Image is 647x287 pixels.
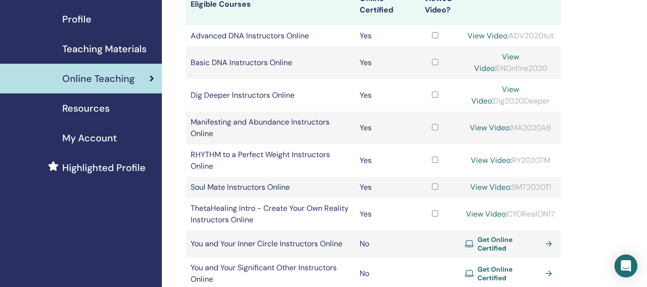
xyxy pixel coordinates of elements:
a: Get Online Certified [465,265,556,282]
a: View Video: [470,123,511,133]
span: Get Online Certified [477,265,542,282]
span: Online Teaching [62,71,135,86]
div: Dig2020Deeper [465,84,556,107]
a: Get Online Certified [465,235,556,253]
td: Yes [355,46,410,79]
div: MA2020AB [465,122,556,134]
td: No [355,230,410,257]
td: RHYTHM to a Perfect Weight Instructors Online [186,144,355,177]
span: Get Online Certified [477,235,542,253]
span: Profile [62,12,91,26]
td: ThetaHealing Intro - Create Your Own Reality Instructors Online [186,198,355,230]
td: Dig Deeper Instructors Online [186,79,355,112]
a: View Video: [474,52,520,73]
td: Yes [355,177,410,198]
span: Resources [62,101,110,115]
td: Basic DNA Instructors Online [186,46,355,79]
td: You and Your Inner Circle Instructors Online [186,230,355,257]
td: Yes [355,112,410,144]
div: RY2020TM [465,155,556,166]
div: Open Intercom Messenger [614,254,637,277]
div: ADV2020tut [465,30,556,42]
td: Advanced DNA Instructors Online [186,25,355,46]
td: Yes [355,25,410,46]
span: Highlighted Profile [62,161,146,175]
a: View Video: [471,155,512,165]
td: Manifesting and Abundance Instructors Online [186,112,355,144]
div: ENOnl!ne2020 [465,51,556,74]
div: SMT2020T! [465,182,556,193]
td: Yes [355,198,410,230]
td: Yes [355,144,410,177]
a: View Video: [466,209,507,219]
a: View Video: [467,31,509,41]
td: Yes [355,79,410,112]
div: CYORealON17 [465,208,556,220]
a: View Video: [470,182,511,192]
span: Teaching Materials [62,42,147,56]
span: My Account [62,131,117,145]
a: View Video: [471,84,519,106]
td: Soul Mate Instructors Online [186,177,355,198]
